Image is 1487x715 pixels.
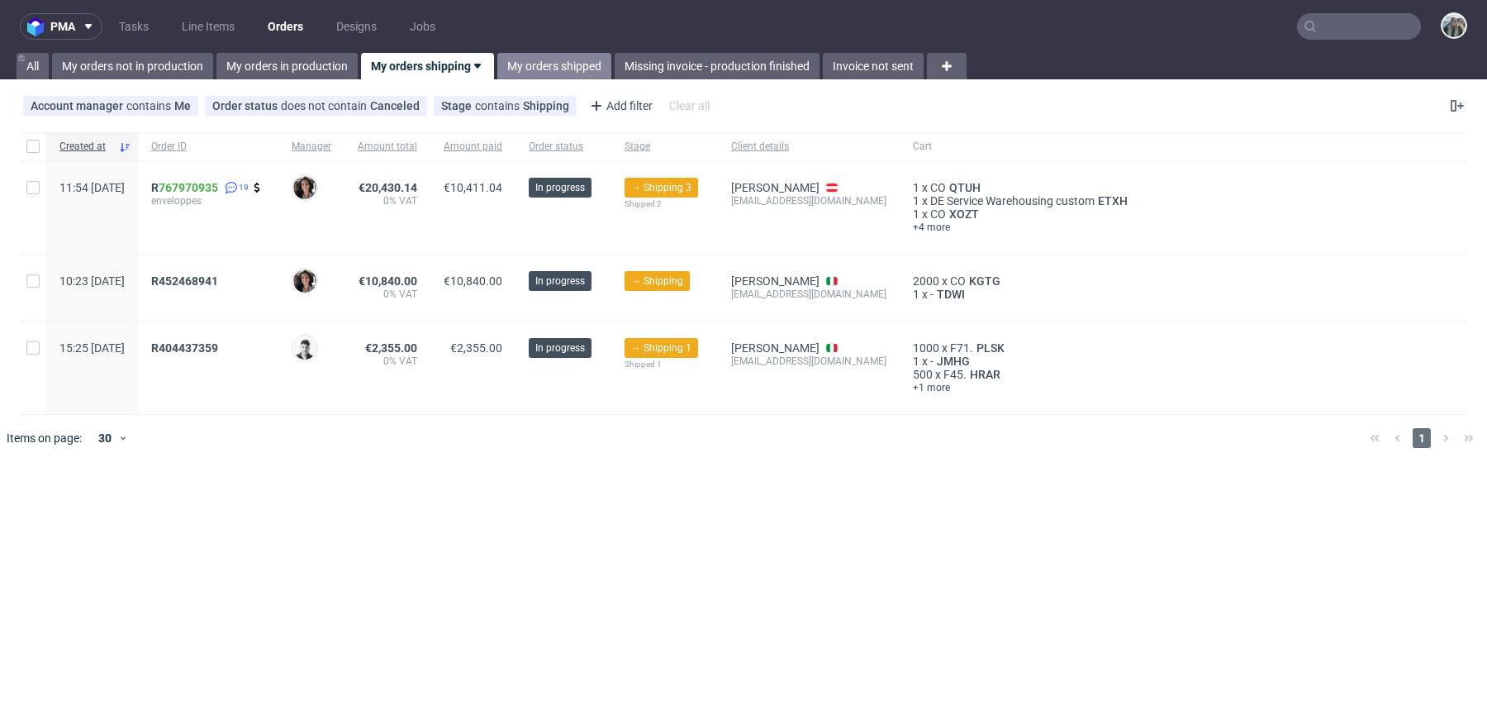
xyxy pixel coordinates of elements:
span: 1 [1413,428,1431,448]
span: → Shipping 1 [631,341,691,355]
span: → Shipping [631,274,683,288]
span: €2,355.00 [450,341,502,355]
a: +4 more [913,221,1131,234]
div: x [913,194,1131,207]
span: - [930,355,934,368]
span: 500 [913,368,933,381]
img: Zeniuk Magdalena [1442,14,1466,37]
span: pma [50,21,75,32]
div: x [913,207,1131,221]
span: CO [930,181,946,194]
img: Moreno Martinez Cristina [293,176,316,199]
a: +1 more [913,381,1131,394]
div: Me [174,99,191,112]
a: [PERSON_NAME] [731,274,820,288]
div: x [913,274,1131,288]
img: Daniel Portillo [293,336,316,360]
span: Amount paid [444,140,502,154]
a: My orders shipped [497,53,611,79]
div: x [913,368,1131,381]
span: R [151,181,218,194]
span: 1 [913,194,919,207]
a: Missing invoice - production finished [615,53,820,79]
div: x [913,181,1131,194]
a: Designs [326,13,387,40]
div: Canceled [370,99,420,112]
span: In progress [535,180,585,195]
span: 11:54 [DATE] [59,181,125,194]
span: Account manager [31,99,126,112]
span: 1 [913,207,919,221]
a: Invoice not sent [823,53,924,79]
a: Tasks [109,13,159,40]
span: Cart [913,140,1131,154]
a: HRAR [967,368,1004,381]
a: QTUH [946,181,984,194]
span: Order status [212,99,281,112]
a: My orders shipping [361,53,494,79]
div: x [913,288,1131,301]
span: F71. [950,341,973,355]
span: 19 [239,181,249,194]
div: Clear all [666,94,713,117]
a: [PERSON_NAME] [731,181,820,194]
span: does not contain [281,99,370,112]
div: Shipped 2 [625,198,705,211]
div: [EMAIL_ADDRESS][DOMAIN_NAME] [731,194,886,207]
img: logo [27,17,50,36]
span: enveloppes [151,194,265,207]
a: KGTG [966,274,1004,288]
span: In progress [535,274,585,288]
a: All [17,53,49,79]
div: Add filter [583,93,656,119]
span: 0% VAT [358,194,417,207]
a: [PERSON_NAME] [731,341,820,355]
span: 15:25 [DATE] [59,341,125,355]
a: 19 [221,181,249,194]
span: 1 [913,288,919,301]
span: - [930,288,934,301]
span: 1 [913,355,919,368]
div: [EMAIL_ADDRESS][DOMAIN_NAME] [731,355,886,368]
span: TDWI [934,288,968,301]
span: 10:23 [DATE] [59,274,125,288]
span: Created at [59,140,112,154]
a: My orders not in production [52,53,213,79]
span: €20,430.14 [359,181,417,194]
div: [EMAIL_ADDRESS][DOMAIN_NAME] [731,288,886,301]
span: Stage [625,140,705,154]
span: Amount total [358,140,417,154]
span: In progress [535,341,585,355]
a: Jobs [400,13,445,40]
div: Shipped 1 [625,358,705,371]
a: ETXH [1095,194,1131,207]
span: Order status [529,140,598,154]
span: €10,840.00 [359,274,417,288]
a: JMHG [934,355,973,368]
a: R767970935 [151,181,221,194]
div: Shipping [523,99,569,112]
a: My orders in production [216,53,358,79]
span: €2,355.00 [365,341,417,355]
span: Stage [441,99,475,112]
span: DE Service Warehousing custom [930,194,1095,207]
span: contains [475,99,523,112]
span: CO [950,274,966,288]
a: Orders [258,13,313,40]
a: XOZT [946,207,982,221]
span: €10,840.00 [444,274,502,288]
span: 0% VAT [358,355,417,368]
img: Moreno Martinez Cristina [293,269,316,293]
div: x [913,355,1131,368]
span: 2000 [913,274,939,288]
span: 1 [913,181,919,194]
span: 0% VAT [358,288,417,301]
span: → Shipping 3 [631,180,691,195]
span: PLSK [973,341,1008,355]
